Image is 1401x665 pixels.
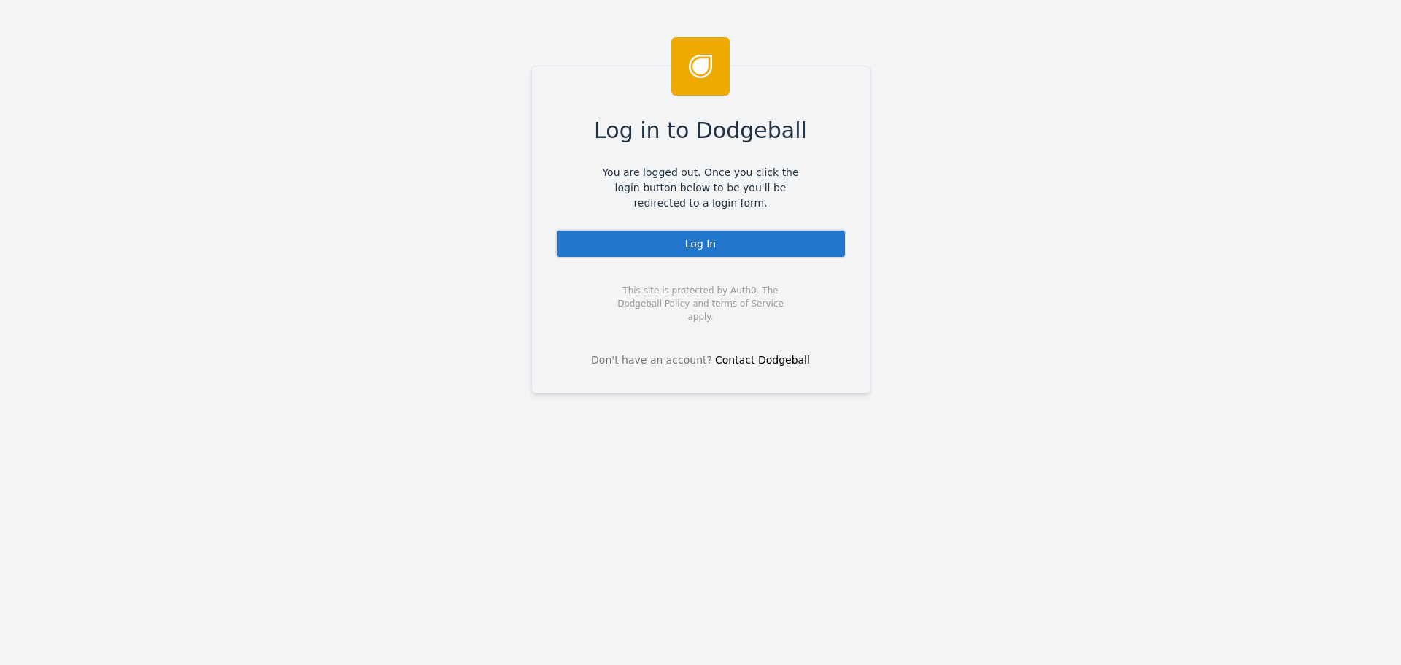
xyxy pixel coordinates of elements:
span: Don't have an account? [591,353,712,368]
span: This site is protected by Auth0. The Dodgeball Policy and terms of Service apply. [605,284,797,323]
span: You are logged out. Once you click the login button below to be you'll be redirected to a login f... [592,165,810,211]
div: Log In [555,229,846,258]
span: Log in to Dodgeball [594,114,807,147]
a: Contact Dodgeball [715,354,810,366]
